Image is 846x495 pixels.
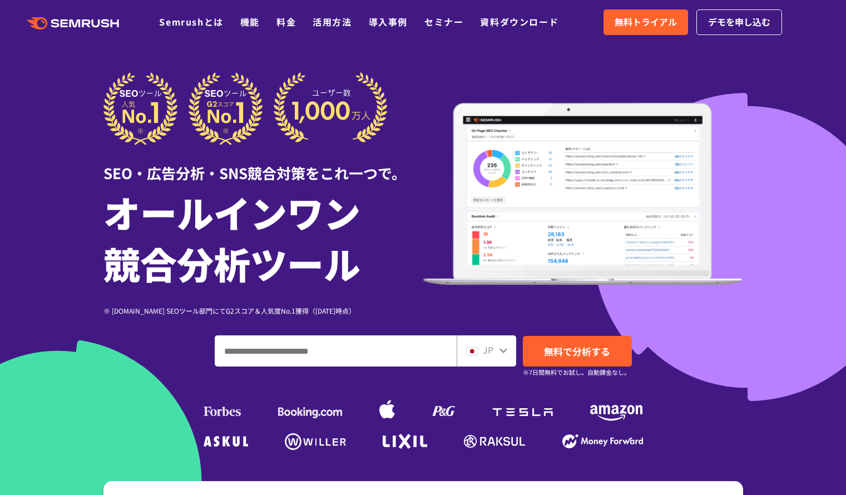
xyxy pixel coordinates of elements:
span: 無料トライアル [615,15,677,29]
span: デモを申し込む [708,15,770,29]
input: ドメイン、キーワードまたはURLを入力してください [215,336,456,366]
small: ※7日間無料でお試し。自動課金なし。 [523,367,630,378]
a: 無料トライアル [603,9,688,35]
span: JP [483,343,493,357]
h1: オールインワン 競合分析ツール [103,186,423,289]
div: ※ [DOMAIN_NAME] SEOツール部門にてG2スコア＆人気度No.1獲得（[DATE]時点） [103,305,423,316]
a: デモを申し込む [696,9,782,35]
div: SEO・広告分析・SNS競合対策をこれ一つで。 [103,145,423,184]
a: 機能 [240,15,260,28]
a: 活用方法 [313,15,352,28]
a: 資料ダウンロード [480,15,558,28]
a: セミナー [424,15,463,28]
a: 導入事例 [369,15,408,28]
a: 料金 [276,15,296,28]
a: Semrushとは [159,15,223,28]
a: 無料で分析する [523,336,632,367]
span: 無料で分析する [544,344,610,358]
